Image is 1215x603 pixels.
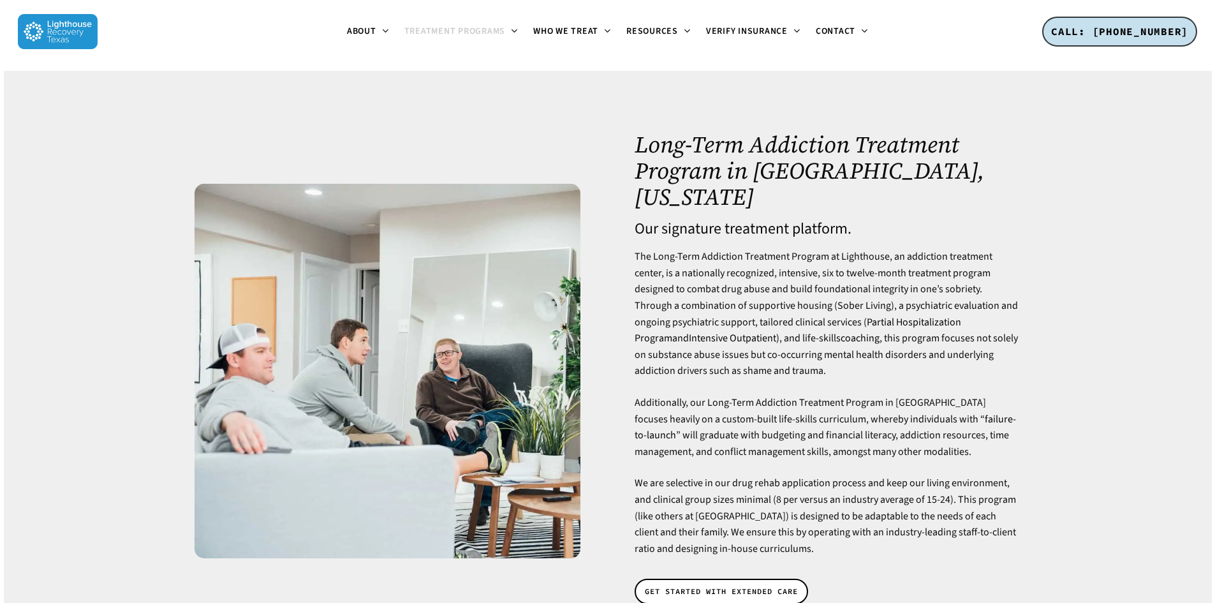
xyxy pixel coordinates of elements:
a: CALL: [PHONE_NUMBER] [1042,17,1197,47]
a: coaching [841,331,880,345]
p: The Long-Term Addiction Treatment Program at Lighthouse, an addiction treatment center, is a nati... [635,249,1020,395]
a: Intensive Outpatient [689,331,776,345]
span: GET STARTED WITH EXTENDED CARE [645,585,798,598]
h4: Our signature treatment platform. [635,221,1020,237]
span: Resources [626,25,678,38]
span: CALL: [PHONE_NUMBER] [1051,25,1188,38]
span: Contact [816,25,855,38]
a: Resources [619,27,698,37]
span: Treatment Programs [404,25,506,38]
span: Who We Treat [533,25,598,38]
span: About [347,25,376,38]
a: Who We Treat [526,27,619,37]
p: Additionally, our Long-Term Addiction Treatment Program in [GEOGRAPHIC_DATA] focuses heavily on a... [635,395,1020,475]
a: Treatment Programs [397,27,526,37]
img: Lighthouse Recovery Texas [18,14,98,49]
a: Verify Insurance [698,27,808,37]
p: We are selective in our drug rehab application process and keep our living environment, and clini... [635,475,1020,557]
span: Verify Insurance [706,25,788,38]
a: About [339,27,397,37]
a: Contact [808,27,876,37]
h1: Long-Term Addiction Treatment Program in [GEOGRAPHIC_DATA], [US_STATE] [635,131,1020,210]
